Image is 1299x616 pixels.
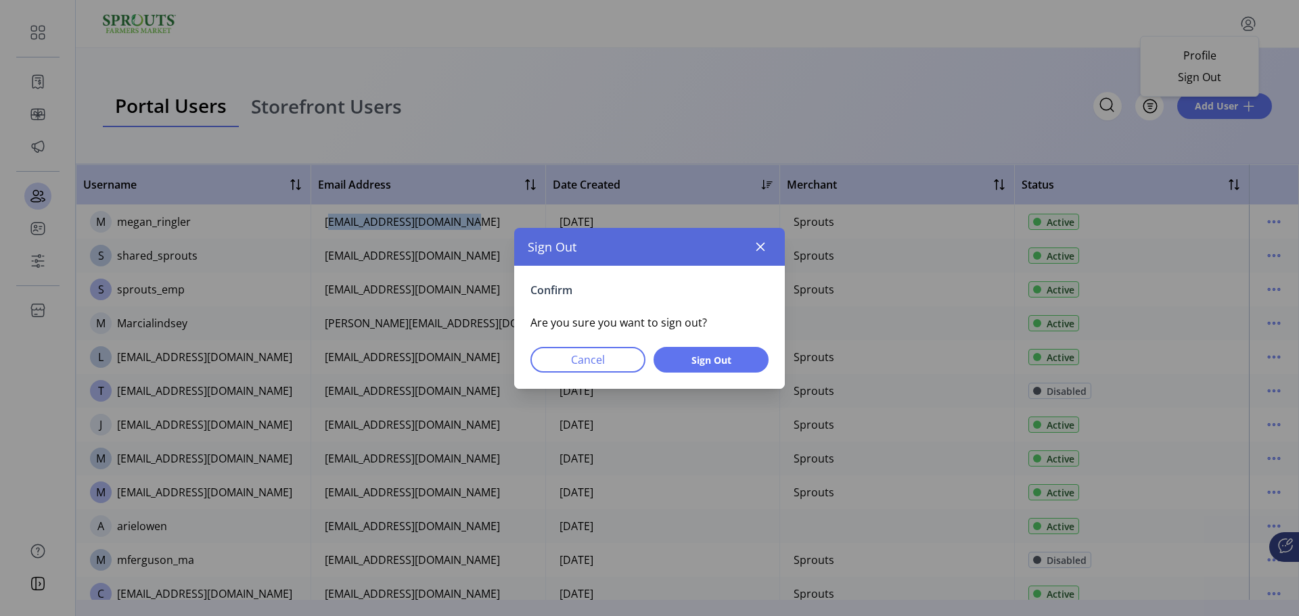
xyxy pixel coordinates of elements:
[530,314,769,331] p: Are you sure you want to sign out?
[530,282,769,298] p: Confirm
[548,352,628,368] span: Cancel
[530,347,645,373] button: Cancel
[528,237,576,256] span: Sign Out
[654,347,769,373] button: Sign Out
[671,352,751,366] span: Sign Out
